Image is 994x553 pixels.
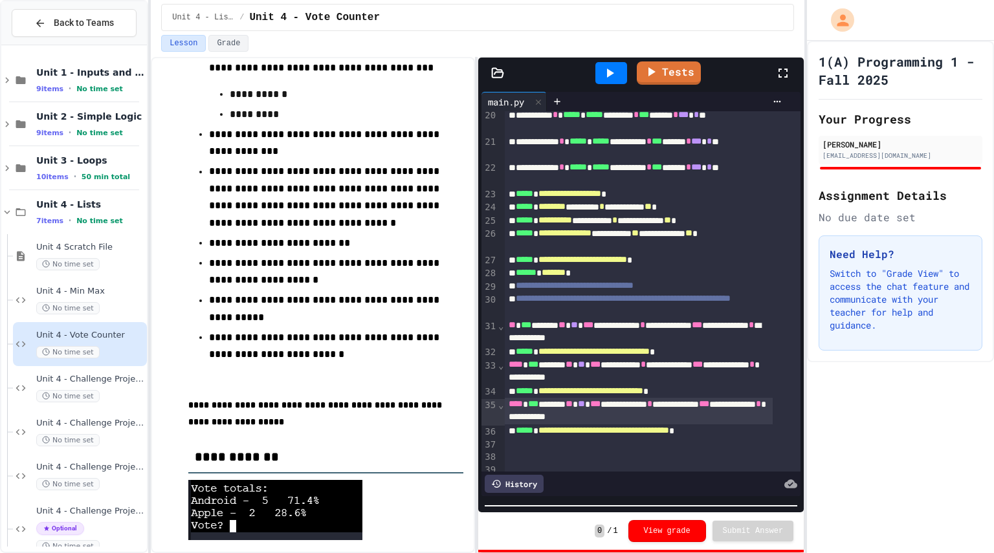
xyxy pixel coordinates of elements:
div: History [485,475,544,493]
div: 26 [481,228,498,254]
span: 1 [613,526,617,536]
span: Unit 4 Scratch File [36,242,144,253]
h3: Need Help? [830,246,971,262]
span: Optional [36,522,84,535]
div: 25 [481,215,498,228]
span: Fold line [498,360,504,371]
span: / [607,526,612,536]
span: Unit 2 - Simple Logic [36,111,144,122]
span: Fold line [498,400,504,410]
span: 7 items [36,217,63,225]
p: Switch to "Grade View" to access the chat feature and communicate with your teacher for help and ... [830,267,971,332]
span: Fold line [498,321,504,331]
div: 38 [481,451,498,464]
div: 32 [481,346,498,359]
a: Tests [637,61,701,85]
div: 24 [481,201,498,214]
span: Unit 4 - Challenge Projects - Quizlet - Even groups [36,418,144,429]
div: 30 [481,294,498,320]
span: • [74,171,76,182]
span: Unit 4 - Challenge Project - Python Word Counter [36,462,144,473]
span: Back to Teams [54,16,114,30]
button: Back to Teams [12,9,137,37]
span: Unit 4 - Challenge Project - Grade Calculator [36,506,144,517]
span: Unit 4 - Vote Counter [249,10,380,25]
span: No time set [76,217,123,225]
span: Submit Answer [723,526,784,536]
span: • [69,83,71,94]
span: Unit 4 - Min Max [36,286,144,297]
div: 23 [481,188,498,201]
span: No time set [76,129,123,137]
span: No time set [36,540,100,552]
div: 33 [481,360,498,386]
div: 39 [481,464,498,477]
span: No time set [36,434,100,446]
div: main.py [481,95,531,109]
button: Lesson [161,35,206,52]
h1: 1(A) Programming 1 - Fall 2025 [819,52,982,89]
div: 20 [481,109,498,136]
span: • [69,127,71,138]
div: 36 [481,426,498,439]
div: My Account [817,5,857,35]
span: 50 min total [82,173,130,181]
div: 22 [481,162,498,188]
div: 29 [481,281,498,294]
span: 9 items [36,85,63,93]
span: No time set [36,346,100,358]
div: 34 [481,385,498,398]
div: No due date set [819,210,982,225]
div: [PERSON_NAME] [823,138,978,150]
span: Unit 1 - Inputs and Numbers [36,67,144,78]
span: Unit 4 - Challenge Project - Gimkit random name generator [36,374,144,385]
div: 21 [481,136,498,162]
div: 37 [481,439,498,451]
div: [EMAIL_ADDRESS][DOMAIN_NAME] [823,151,978,160]
span: 10 items [36,173,69,181]
span: 0 [595,525,604,537]
div: main.py [481,92,547,111]
span: Unit 4 - Vote Counter [36,330,144,341]
div: 28 [481,267,498,280]
div: 31 [481,320,498,347]
span: No time set [36,258,100,270]
h2: Your Progress [819,110,982,128]
span: Unit 4 - Lists [172,12,234,23]
button: View grade [628,520,706,542]
span: No time set [76,85,123,93]
h2: Assignment Details [819,186,982,204]
span: No time set [36,390,100,402]
span: • [69,215,71,226]
span: 9 items [36,129,63,137]
div: 27 [481,254,498,267]
span: Unit 3 - Loops [36,155,144,166]
span: No time set [36,478,100,490]
span: / [239,12,244,23]
button: Submit Answer [712,521,794,541]
button: Grade [208,35,248,52]
span: Unit 4 - Lists [36,199,144,210]
div: 35 [481,399,498,426]
span: No time set [36,302,100,314]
